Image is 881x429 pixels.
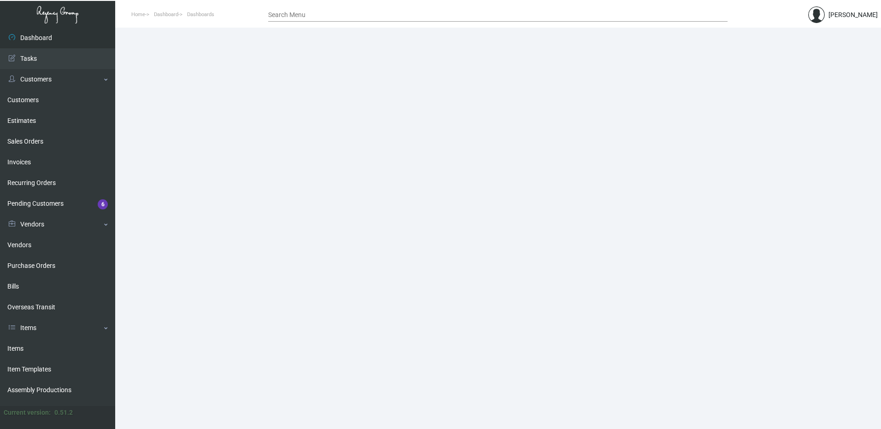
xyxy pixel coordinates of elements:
[154,12,178,17] span: Dashboard
[828,10,878,20] div: [PERSON_NAME]
[131,12,145,17] span: Home
[54,408,73,417] div: 0.51.2
[808,6,825,23] img: admin@bootstrapmaster.com
[4,408,51,417] div: Current version:
[187,12,214,17] span: Dashboards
